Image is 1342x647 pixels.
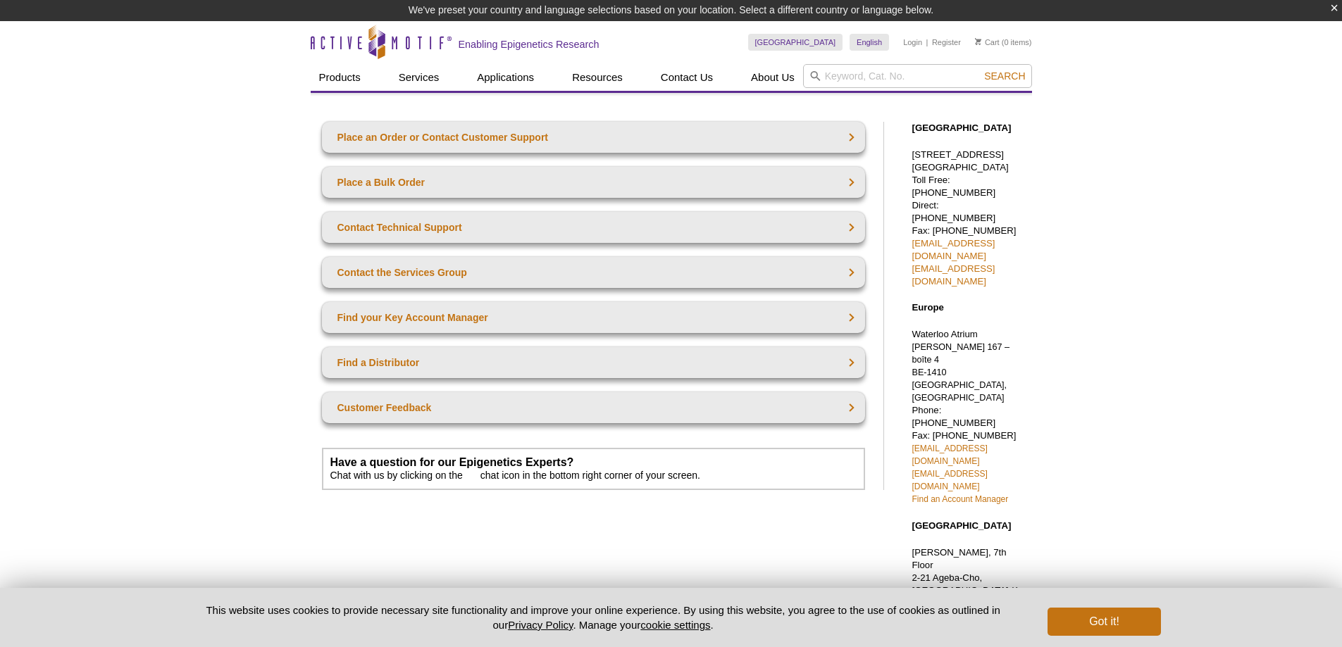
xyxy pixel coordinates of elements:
[468,64,542,91] a: Applications
[330,456,857,482] p: Chat with us by clicking on the chat icon in the bottom right corner of your screen.
[912,342,1010,403] span: [PERSON_NAME] 167 – boîte 4 BE-1410 [GEOGRAPHIC_DATA], [GEOGRAPHIC_DATA]
[912,263,995,287] a: [EMAIL_ADDRESS][DOMAIN_NAME]
[182,603,1025,632] p: This website uses cookies to provide necessary site functionality and improve your online experie...
[463,475,480,479] img: Intercom Chat
[912,444,988,466] a: [EMAIL_ADDRESS][DOMAIN_NAME]
[322,167,865,198] a: Place a Bulk Order
[330,456,574,468] strong: Have a question for our Epigenetics Experts?
[652,64,721,91] a: Contact Us
[912,520,1012,531] strong: [GEOGRAPHIC_DATA]
[390,64,448,91] a: Services
[322,122,865,153] a: Place an Order or Contact Customer Support
[984,70,1025,82] span: Search
[850,34,889,51] a: English
[912,494,1009,504] a: Find an Account Manager
[459,38,599,51] h2: Enabling Epigenetics Research
[912,238,995,261] a: [EMAIL_ADDRESS][DOMAIN_NAME]
[912,302,944,313] strong: Europe
[975,34,1032,51] li: (0 items)
[322,392,865,423] a: Customer Feedback
[975,38,981,45] img: Your Cart
[803,64,1032,88] input: Keyword, Cat. No.
[912,149,1025,288] p: [STREET_ADDRESS] [GEOGRAPHIC_DATA] Toll Free: [PHONE_NUMBER] Direct: [PHONE_NUMBER] Fax: [PHONE_N...
[564,64,631,91] a: Resources
[975,37,1000,47] a: Cart
[322,347,865,378] a: Find a Distributor
[322,257,865,288] a: Contact the Services Group
[912,469,988,491] a: [EMAIL_ADDRESS][DOMAIN_NAME]
[903,37,922,47] a: Login
[980,70,1029,82] button: Search
[311,64,369,91] a: Products
[322,212,865,243] a: Contact Technical Support
[508,619,573,631] a: Privacy Policy
[640,619,710,631] button: cookie settings
[1048,608,1160,636] button: Got it!
[932,37,961,47] a: Register
[748,34,843,51] a: [GEOGRAPHIC_DATA]
[926,34,928,51] li: |
[743,64,803,91] a: About Us
[912,328,1025,505] p: Waterloo Atrium Phone: [PHONE_NUMBER] Fax: [PHONE_NUMBER]
[322,302,865,333] a: Find your Key Account Manager
[912,123,1012,133] strong: [GEOGRAPHIC_DATA]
